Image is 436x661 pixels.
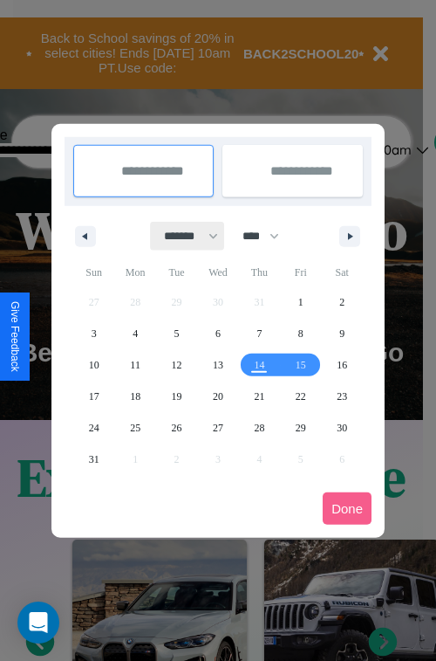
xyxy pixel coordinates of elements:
[213,349,223,381] span: 13
[89,444,99,475] span: 31
[172,412,182,444] span: 26
[215,318,221,349] span: 6
[89,412,99,444] span: 24
[296,381,306,412] span: 22
[73,349,114,381] button: 10
[156,349,197,381] button: 12
[239,318,280,349] button: 7
[213,381,223,412] span: 20
[73,258,114,286] span: Sun
[114,258,155,286] span: Mon
[322,318,363,349] button: 9
[172,349,182,381] span: 12
[337,349,347,381] span: 16
[280,286,321,318] button: 1
[197,412,238,444] button: 27
[254,381,264,412] span: 21
[280,318,321,349] button: 8
[114,412,155,444] button: 25
[114,349,155,381] button: 11
[197,258,238,286] span: Wed
[323,492,371,525] button: Done
[197,349,238,381] button: 13
[322,412,363,444] button: 30
[254,412,264,444] span: 28
[156,258,197,286] span: Tue
[296,412,306,444] span: 29
[89,381,99,412] span: 17
[197,381,238,412] button: 20
[156,381,197,412] button: 19
[280,349,321,381] button: 15
[239,258,280,286] span: Thu
[296,349,306,381] span: 15
[322,349,363,381] button: 16
[114,381,155,412] button: 18
[89,349,99,381] span: 10
[73,381,114,412] button: 17
[156,318,197,349] button: 5
[130,412,140,444] span: 25
[130,381,140,412] span: 18
[174,318,180,349] span: 5
[280,258,321,286] span: Fri
[280,412,321,444] button: 29
[73,318,114,349] button: 3
[322,381,363,412] button: 23
[114,318,155,349] button: 4
[239,381,280,412] button: 21
[172,381,182,412] span: 19
[280,381,321,412] button: 22
[339,318,344,349] span: 9
[322,286,363,318] button: 2
[298,286,303,318] span: 1
[339,286,344,318] span: 2
[298,318,303,349] span: 8
[239,412,280,444] button: 28
[156,412,197,444] button: 26
[133,318,138,349] span: 4
[17,602,59,644] div: Open Intercom Messenger
[92,318,97,349] span: 3
[254,349,264,381] span: 14
[239,349,280,381] button: 14
[213,412,223,444] span: 27
[9,301,21,372] div: Give Feedback
[337,381,347,412] span: 23
[197,318,238,349] button: 6
[337,412,347,444] span: 30
[322,258,363,286] span: Sat
[73,412,114,444] button: 24
[73,444,114,475] button: 31
[130,349,140,381] span: 11
[256,318,262,349] span: 7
